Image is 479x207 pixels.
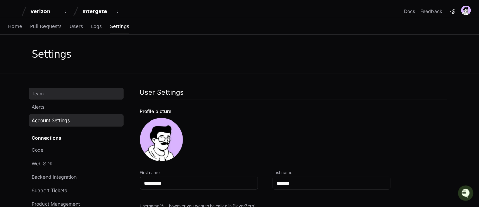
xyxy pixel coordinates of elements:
[91,19,102,34] a: Logs
[32,160,53,167] span: Web SDK
[30,19,61,34] a: Pull Requests
[29,101,124,113] a: Alerts
[8,24,22,28] span: Home
[140,118,183,161] img: avatar
[70,24,83,28] span: Users
[23,57,98,62] div: We're offline, but we'll be back soon!
[140,108,447,115] div: Profile picture
[32,104,45,110] span: Alerts
[29,158,124,170] a: Web SDK
[28,5,71,18] button: Verizon
[29,88,124,100] a: Team
[7,7,20,20] img: PlayerZero
[29,144,124,156] a: Code
[30,24,61,28] span: Pull Requests
[48,70,82,76] a: Powered byPylon
[457,185,476,203] iframe: Open customer support
[110,19,129,34] a: Settings
[32,174,77,180] span: Backend Integration
[8,19,22,34] a: Home
[7,27,123,38] div: Welcome
[404,8,415,15] a: Docs
[30,8,59,15] div: Verizon
[140,170,269,175] label: First name
[23,50,111,57] div: Start new chat
[32,48,71,60] div: Settings
[67,71,82,76] span: Pylon
[273,170,402,175] label: Last name
[140,88,184,97] h1: User Settings
[29,114,124,127] a: Account Settings
[91,24,102,28] span: Logs
[32,117,70,124] span: Account Settings
[29,171,124,183] a: Backend Integration
[82,8,111,15] div: Intergate
[80,5,123,18] button: Intergate
[32,90,44,97] span: Team
[7,50,19,62] img: 1756235613930-3d25f9e4-fa56-45dd-b3ad-e072dfbd1548
[32,187,67,194] span: Support Tickets
[32,147,44,153] span: Code
[70,19,83,34] a: Users
[421,8,443,15] button: Feedback
[461,6,471,15] img: avatar
[29,184,124,197] a: Support Tickets
[110,24,129,28] span: Settings
[115,52,123,60] button: Start new chat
